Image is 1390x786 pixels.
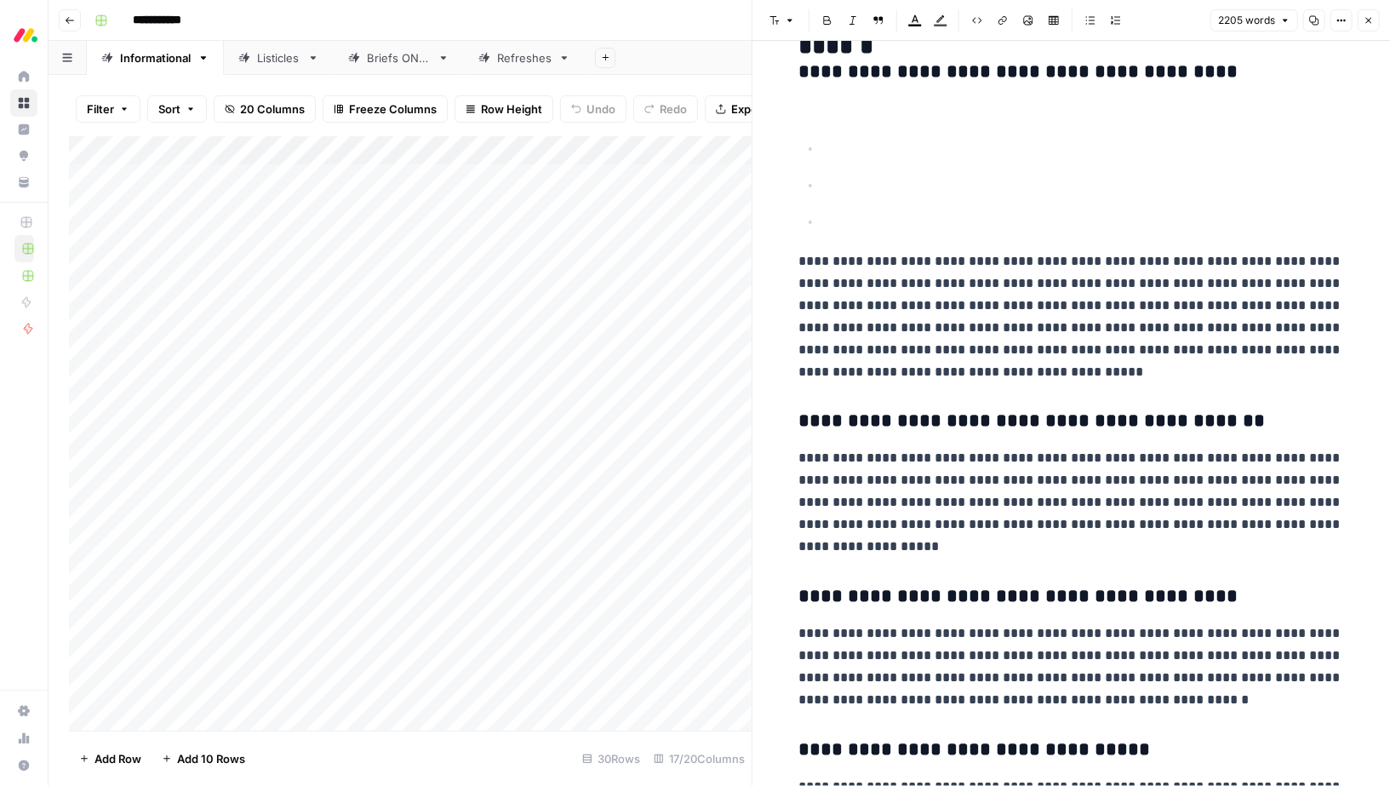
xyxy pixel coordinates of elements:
span: 20 Columns [240,100,305,118]
button: Filter [76,95,140,123]
button: Help + Support [10,752,37,779]
a: Opportunities [10,142,37,169]
a: Settings [10,697,37,725]
span: Row Height [481,100,542,118]
a: Home [10,63,37,90]
div: Refreshes [497,49,552,66]
a: Insights [10,116,37,143]
a: Listicles [224,41,334,75]
a: Browse [10,89,37,117]
button: Add 10 Rows [152,745,255,772]
div: 17/20 Columns [647,745,752,772]
span: Undo [586,100,615,118]
a: Your Data [10,169,37,196]
button: Row Height [455,95,553,123]
span: Filter [87,100,114,118]
span: Add 10 Rows [177,750,245,767]
button: 20 Columns [214,95,316,123]
span: Freeze Columns [349,100,437,118]
div: 30 Rows [575,745,647,772]
button: Workspace: Monday.com [10,14,37,56]
div: Informational [120,49,191,66]
a: Informational [87,41,224,75]
button: Add Row [69,745,152,772]
button: Undo [560,95,626,123]
div: Listicles [257,49,300,66]
button: Sort [147,95,207,123]
span: Add Row [94,750,141,767]
span: Sort [158,100,180,118]
button: Freeze Columns [323,95,448,123]
a: Refreshes [464,41,585,75]
span: Export CSV [731,100,792,118]
div: Briefs ONLY [367,49,431,66]
button: 2205 words [1210,9,1298,32]
button: Export CSV [705,95,803,123]
img: Monday.com Logo [10,20,41,50]
a: Briefs ONLY [334,41,464,75]
span: Redo [660,100,687,118]
button: Redo [633,95,698,123]
span: 2205 words [1218,13,1275,28]
a: Usage [10,725,37,752]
